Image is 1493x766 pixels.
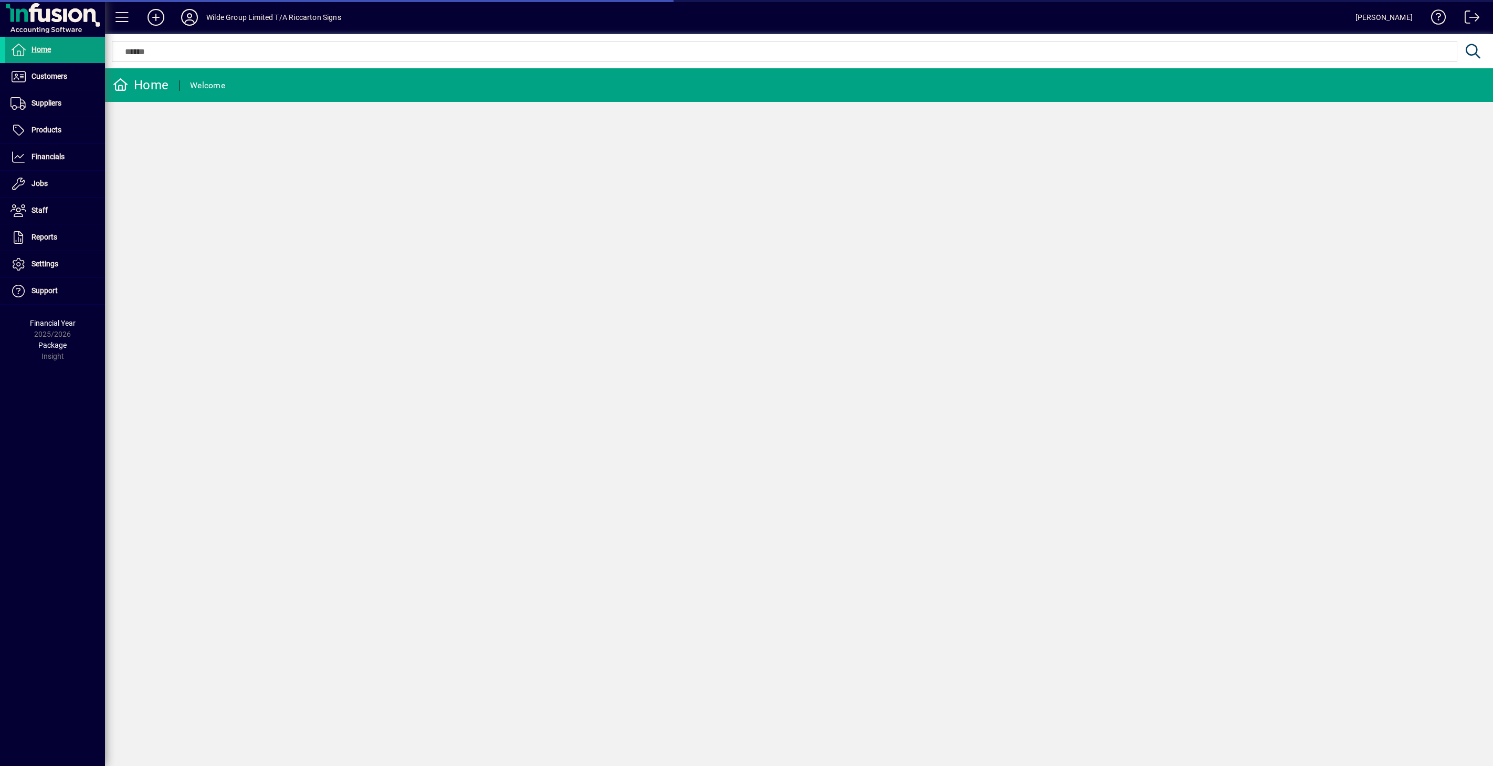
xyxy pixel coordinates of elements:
[5,171,105,197] a: Jobs
[5,198,105,224] a: Staff
[1355,9,1413,26] div: [PERSON_NAME]
[31,152,65,161] span: Financials
[31,126,61,134] span: Products
[5,90,105,117] a: Suppliers
[139,8,173,27] button: Add
[31,72,67,80] span: Customers
[31,99,61,107] span: Suppliers
[1457,2,1480,36] a: Logout
[31,179,48,188] span: Jobs
[31,45,51,54] span: Home
[206,9,341,26] div: Wilde Group Limited T/A Riccarton Signs
[5,144,105,170] a: Financials
[5,224,105,251] a: Reports
[190,77,225,94] div: Welcome
[30,319,76,327] span: Financial Year
[31,260,58,268] span: Settings
[31,286,58,295] span: Support
[31,206,48,214] span: Staff
[31,233,57,241] span: Reports
[113,77,169,94] div: Home
[5,117,105,143] a: Products
[5,251,105,277] a: Settings
[1423,2,1446,36] a: Knowledge Base
[38,341,67,349] span: Package
[5,278,105,304] a: Support
[5,64,105,90] a: Customers
[173,8,206,27] button: Profile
